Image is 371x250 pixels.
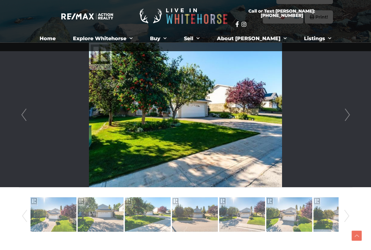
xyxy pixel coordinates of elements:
[35,32,336,45] nav: Menu
[20,195,29,237] a: Prev
[78,197,124,232] img: Property-28810593-Photo-2.jpg
[125,197,171,232] img: Property-28810593-Photo-3.jpg
[172,197,218,232] img: Property-28810593-Photo-4.jpg
[212,32,291,45] a: About [PERSON_NAME]
[266,197,312,232] img: Property-28810593-Photo-6.jpg
[235,5,328,21] a: Call or Text [PERSON_NAME]: [PHONE_NUMBER]
[35,32,60,45] a: Home
[179,32,204,45] a: Sell
[30,197,76,232] img: Property-28810593-Photo-1.jpg
[243,9,320,18] span: Call or Text [PERSON_NAME]: [PHONE_NUMBER]
[68,32,137,45] a: Explore Whitehorse
[299,32,336,45] a: Listings
[19,43,29,187] a: Prev
[219,197,265,232] img: Property-28810593-Photo-5.jpg
[313,197,359,232] img: Property-28810593-Photo-7.jpg
[342,195,352,237] a: Next
[89,43,282,187] img: 203 Falcon Drive, Whitehorse, Yukon Y1A 6T2 - Photo 3 - 16784
[145,32,171,45] a: Buy
[343,43,352,187] a: Next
